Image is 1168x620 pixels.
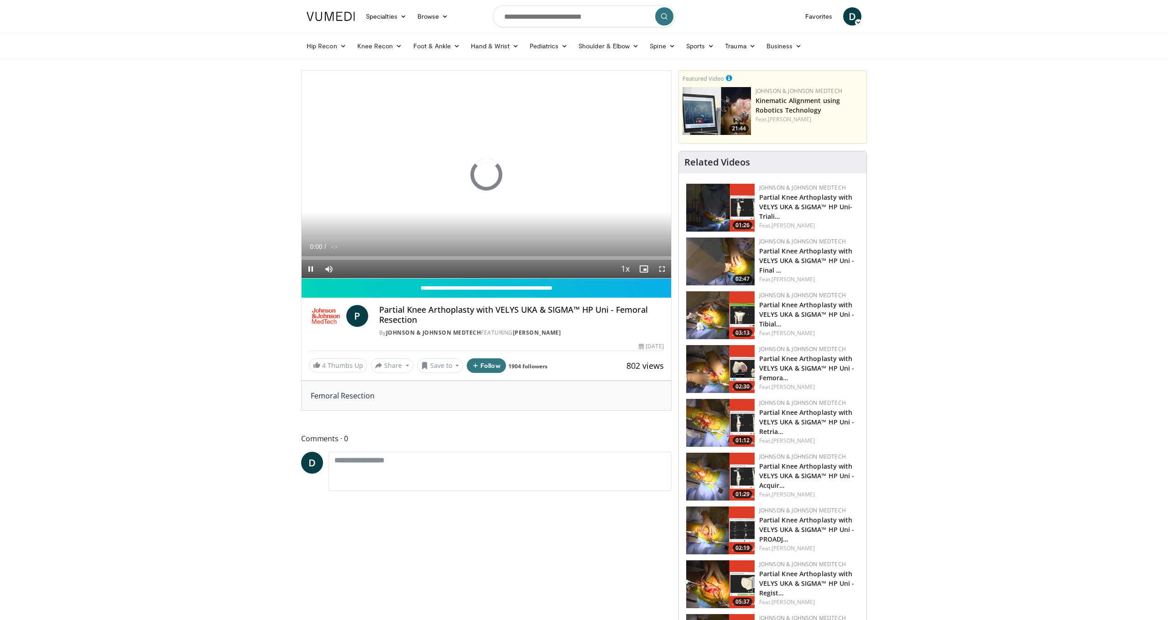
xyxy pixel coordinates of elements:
[759,506,846,514] a: Johnson & Johnson MedTech
[408,37,466,55] a: Foot & Ankle
[686,184,755,232] a: 01:26
[759,184,846,191] a: Johnson & Johnson MedTech
[302,381,671,410] div: Femoral Resection
[686,453,755,501] a: 01:29
[352,37,408,55] a: Knee Recon
[733,329,752,337] span: 03:13
[320,260,338,278] button: Mute
[635,260,653,278] button: Enable picture-in-picture mode
[720,37,761,55] a: Trauma
[759,354,855,382] a: Partial Knee Arthoplasty with VELYS UKA & SIGMA™ HP Uni - Femora…
[386,329,481,336] a: Johnson & Johnson MedTech
[379,329,664,337] div: By FEATURING
[686,399,755,447] a: 01:12
[759,399,846,407] a: Johnson & Johnson MedTech
[301,452,323,474] a: D
[324,243,326,250] span: /
[761,37,808,55] a: Business
[756,96,840,114] a: Kinematic Alignment using Robotics Technology
[756,115,863,124] div: Feat.
[759,598,859,606] div: Feat.
[686,506,755,554] img: 24f85217-e9a2-4ad7-b6cc-807e6ea433f3.png.150x105_q85_crop-smart_upscale.png
[686,238,755,285] img: 2dac1888-fcb6-4628-a152-be974a3fbb82.png.150x105_q85_crop-smart_upscale.png
[465,37,524,55] a: Hand & Wrist
[733,490,752,498] span: 01:29
[493,5,675,27] input: Search topics, interventions
[733,221,752,229] span: 01:26
[301,37,352,55] a: Hip Recon
[843,7,861,26] a: D
[800,7,838,26] a: Favorites
[772,383,815,391] a: [PERSON_NAME]
[759,569,855,597] a: Partial Knee Arthoplasty with VELYS UKA & SIGMA™ HP Uni - Regist…
[686,506,755,554] a: 02:19
[686,345,755,393] img: 27e23ca4-618a-4dda-a54e-349283c0b62a.png.150x105_q85_crop-smart_upscale.png
[302,256,671,260] div: Progress Bar
[733,436,752,444] span: 01:12
[301,433,672,444] span: Comments 0
[686,560,755,608] a: 05:37
[683,87,751,135] a: 21:44
[729,124,749,133] span: 21:44
[686,291,755,339] a: 03:13
[309,358,367,372] a: 4 Thumbs Up
[412,7,454,26] a: Browse
[322,361,326,370] span: 4
[759,222,859,230] div: Feat.
[759,238,846,245] a: Johnson & Johnson MedTech
[686,560,755,608] img: a774e0b8-2510-427c-a800-81b67bfb6776.png.150x105_q85_crop-smart_upscale.png
[513,329,561,336] a: [PERSON_NAME]
[759,383,859,391] div: Feat.
[684,157,750,168] h4: Related Videos
[681,37,720,55] a: Sports
[759,345,846,353] a: Johnson & Johnson MedTech
[346,305,368,327] a: P
[639,342,663,351] div: [DATE]
[524,37,573,55] a: Pediatrics
[759,453,846,460] a: Johnson & Johnson MedTech
[759,516,855,543] a: Partial Knee Arthoplasty with VELYS UKA & SIGMA™ HP Uni - PROADJ…
[683,87,751,135] img: 85482610-0380-4aae-aa4a-4a9be0c1a4f1.150x105_q85_crop-smart_upscale.jpg
[759,408,855,436] a: Partial Knee Arthoplasty with VELYS UKA & SIGMA™ HP Uni - Retria…
[772,275,815,283] a: [PERSON_NAME]
[302,260,320,278] button: Pause
[302,71,671,279] video-js: Video Player
[371,358,413,373] button: Share
[772,437,815,444] a: [PERSON_NAME]
[759,291,846,299] a: Johnson & Johnson MedTech
[310,243,322,250] span: 0:00
[360,7,412,26] a: Specialties
[772,598,815,606] a: [PERSON_NAME]
[573,37,644,55] a: Shoulder & Elbow
[756,87,842,95] a: Johnson & Johnson MedTech
[759,193,853,221] a: Partial Knee Arthoplasty with VELYS UKA & SIGMA™ HP Uni- Triali…
[616,260,635,278] button: Playback Rate
[686,399,755,447] img: 27d2ec60-bae8-41df-9ceb-8f0e9b1e3492.png.150x105_q85_crop-smart_upscale.png
[686,291,755,339] img: fca33e5d-2676-4c0d-8432-0e27cf4af401.png.150x105_q85_crop-smart_upscale.png
[653,260,671,278] button: Fullscreen
[733,382,752,391] span: 02:30
[686,184,755,232] img: 54517014-b7e0-49d7-8366-be4d35b6cc59.png.150x105_q85_crop-smart_upscale.png
[733,544,752,552] span: 02:19
[759,437,859,445] div: Feat.
[467,358,506,373] button: Follow
[772,544,815,552] a: [PERSON_NAME]
[759,560,846,568] a: Johnson & Johnson MedTech
[759,275,859,284] div: Feat.
[686,238,755,285] a: 02:47
[644,37,680,55] a: Spine
[772,222,815,229] a: [PERSON_NAME]
[686,453,755,501] img: dd3a4334-c556-4f04-972a-bd0a847124c3.png.150x105_q85_crop-smart_upscale.png
[768,115,811,123] a: [PERSON_NAME]
[309,305,343,327] img: Johnson & Johnson MedTech
[759,544,859,553] div: Feat.
[759,300,855,328] a: Partial Knee Arthoplasty with VELYS UKA & SIGMA™ HP Uni - Tibial…
[733,275,752,283] span: 02:47
[626,360,664,371] span: 802 views
[417,358,464,373] button: Save to
[733,598,752,606] span: 05:37
[379,305,664,325] h4: Partial Knee Arthoplasty with VELYS UKA & SIGMA™ HP Uni - Femoral Resection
